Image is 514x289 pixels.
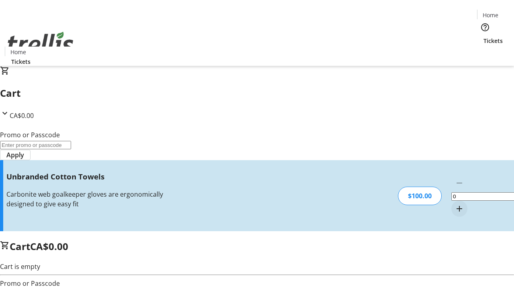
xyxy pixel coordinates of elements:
[30,240,68,253] span: CA$0.00
[11,57,31,66] span: Tickets
[483,11,498,19] span: Home
[10,48,26,56] span: Home
[5,57,37,66] a: Tickets
[477,11,503,19] a: Home
[10,111,34,120] span: CA$0.00
[6,171,182,182] h3: Unbranded Cotton Towels
[398,187,442,205] div: $100.00
[6,189,182,209] div: Carbonite web goalkeeper gloves are ergonomically designed to give easy fit
[5,48,31,56] a: Home
[6,150,24,160] span: Apply
[483,37,503,45] span: Tickets
[451,201,467,217] button: Increment by one
[477,45,493,61] button: Cart
[5,23,76,63] img: Orient E2E Organization 11EYZUEs16's Logo
[477,37,509,45] a: Tickets
[477,19,493,35] button: Help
